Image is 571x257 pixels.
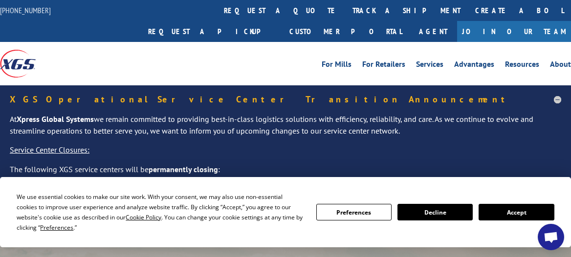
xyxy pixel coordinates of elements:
[126,213,161,221] span: Cookie Policy
[322,60,351,71] a: For Mills
[362,60,405,71] a: For Retailers
[149,164,218,174] strong: permanently closing
[479,204,554,220] button: Accept
[10,95,561,104] h5: XGS Operational Service Center Transition Announcement
[282,21,409,42] a: Customer Portal
[538,224,564,250] a: Open chat
[316,204,392,220] button: Preferences
[457,21,571,42] a: Join Our Team
[454,60,494,71] a: Advantages
[10,114,561,145] p: At we remain committed to providing best-in-class logistics solutions with efficiency, reliabilit...
[17,192,304,233] div: We use essential cookies to make our site work. With your consent, we may also use non-essential ...
[40,223,73,232] span: Preferences
[550,60,571,71] a: About
[409,21,457,42] a: Agent
[397,204,473,220] button: Decline
[10,164,561,183] p: The following XGS service centers will be :
[416,60,443,71] a: Services
[141,21,282,42] a: Request a pickup
[10,145,89,155] u: Service Center Closures:
[505,60,539,71] a: Resources
[17,114,94,124] strong: Xpress Global Systems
